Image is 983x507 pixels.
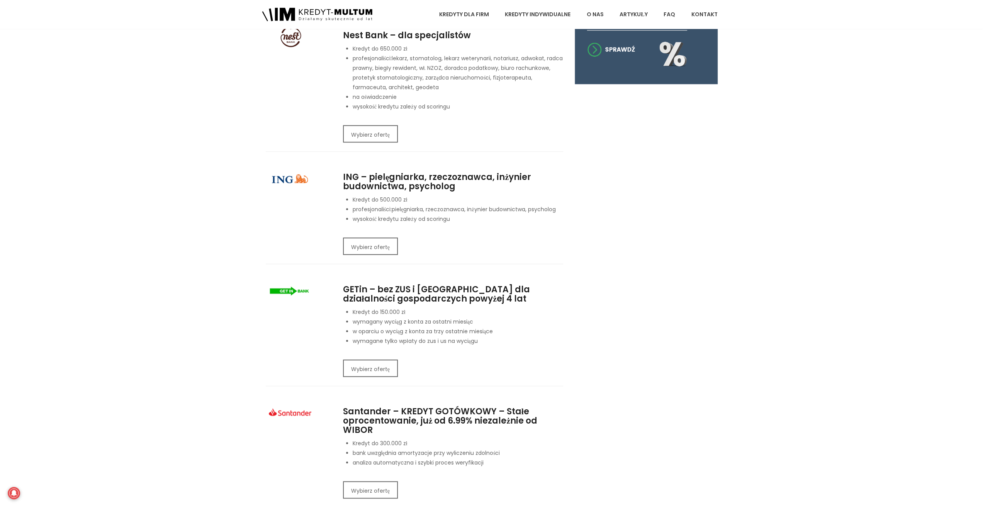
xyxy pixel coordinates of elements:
span: wysokość kredytu zależy od scoringu [353,103,450,110]
span: wymagane tylko wpłaty do zus i us na wyciągu [353,337,478,345]
span: Nest Bank – dla specjalistów [343,29,471,41]
span: lekarz, stomatolog, lekarz weterynarii, notariusz, adwokat, radca prawny, biegły rewident, wł. NZ... [353,54,563,91]
button: Wybierz ofertę [343,481,398,499]
button: Wybierz ofertę [343,359,398,377]
span: wymagany wyciąg z konta za ostatni miesiąc [353,318,473,326]
span: pielęgniarka, rzeczoznawca, inżynier budownictwa, psycholog [392,205,555,213]
span: na oświadczenie [353,93,397,101]
span: w oparciu o wyciąg z konta za trzy ostatnie miesiące [353,327,493,335]
span: bank uwzględnia amortyzacje przy wyliczeniu zdolności [353,449,500,457]
span: Kredyt do 150.000 zł [353,308,406,316]
li: Kredyt do 500.000 zł [353,195,563,205]
span: Kredyt do 300.000 zł [353,439,407,447]
span: profesjonaliści: [353,54,392,62]
span: profesjonaliści: [353,205,392,213]
span: Santander – KREDYT GOTÓWKOWY – Stałe oprocentowanie, już od 6.99% niezależnie od WIBOR [343,405,538,436]
button: Wybierz ofertę [343,237,398,255]
span: GETin – bez ZUS i [GEOGRAPHIC_DATA] dla działalności gospodarczych powyżej 4 lat [343,283,530,305]
button: Wybierz ofertę [343,125,398,142]
li: Kredyt do 650.000 zł [353,44,563,54]
span: wysokość kredytu zależy od scoringu [353,215,450,223]
span: ING – pielęgniarka, rzeczoznawca, inżynier budownictwa, psycholog [343,171,531,192]
span: analiza automatyczna i szybki proces weryfikacji [353,459,484,466]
